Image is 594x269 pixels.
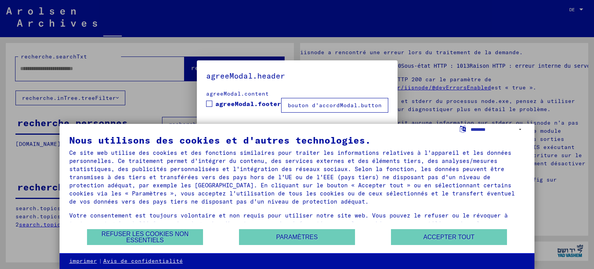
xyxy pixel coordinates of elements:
label: Sélectionner la langue [459,125,467,132]
font: Refuser les cookies non essentiels [102,231,189,243]
font: bouton d'accordModal.button [288,102,382,109]
font: Avis de confidentialité [103,257,183,264]
select: Sélectionner la langue [471,124,525,135]
button: bouton d'accordModal.button [281,98,388,113]
font: Accepter tout [423,234,475,240]
font: Votre consentement est toujours volontaire et non requis pour utiliser notre site web. Vous pouve... [69,212,508,235]
font: agreeModal.header [206,71,285,81]
font: imprimer [69,257,97,264]
font: Paramètres [276,234,317,240]
font: Nous utilisons des cookies et d'autres technologies. [69,134,371,146]
font: agreeModal.footer [215,100,281,108]
font: agreeModal.content [206,90,269,97]
font: Ce site web utilise des cookies et des fonctions similaires pour traiter les informations relativ... [69,149,515,205]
